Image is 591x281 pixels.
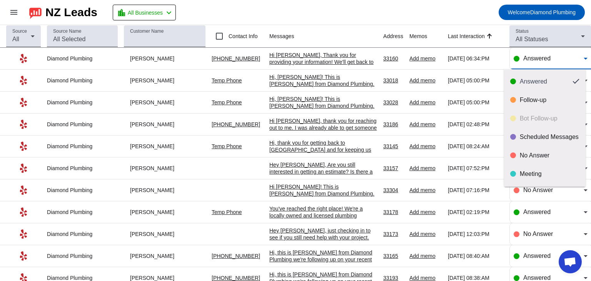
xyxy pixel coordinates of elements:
div: Answered [520,78,566,85]
div: Open chat [559,250,582,273]
div: Follow-up [520,96,579,104]
div: Scheduled Messages [520,133,579,141]
div: Meeting [520,170,579,178]
div: No Answer [520,152,579,159]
